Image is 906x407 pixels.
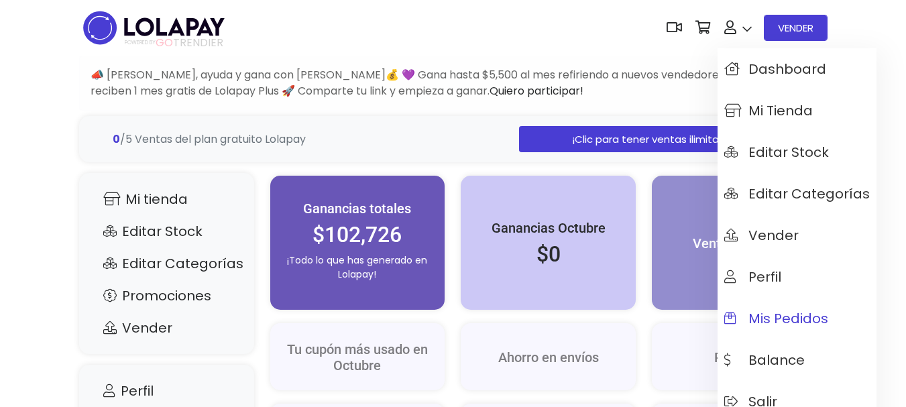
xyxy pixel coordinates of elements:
[93,186,241,212] a: Mi tienda
[718,298,876,339] a: Mis pedidos
[284,253,432,282] p: ¡Todo lo que has generado en Lolapay!
[474,220,622,236] h5: Ganancias Octubre
[93,251,241,276] a: Editar Categorías
[93,219,241,244] a: Editar Stock
[474,349,622,365] h5: Ahorro en envíos
[665,235,813,251] h5: Ventas Octubre
[724,228,799,243] span: Vender
[474,241,622,267] h2: $0
[93,378,241,404] a: Perfil
[284,200,432,217] h5: Ganancias totales
[718,90,876,131] a: Mi tienda
[724,270,781,284] span: Perfil
[125,37,223,49] span: TRENDIER
[490,83,583,99] a: Quiero participar!
[718,339,876,381] a: Balance
[724,353,805,367] span: Balance
[718,215,876,256] a: Vender
[156,35,173,50] span: GO
[724,311,828,326] span: Mis pedidos
[718,131,876,173] a: Editar Stock
[724,186,870,201] span: Editar Categorías
[284,341,432,373] h5: Tu cupón más usado en Octubre
[718,173,876,215] a: Editar Categorías
[284,222,432,247] h2: $102,726
[519,126,793,152] a: ¡Clic para tener ventas ilimitadas!
[724,103,813,118] span: Mi tienda
[113,131,306,147] span: /5 Ventas del plan gratuito Lolapay
[91,67,811,99] span: 📣 [PERSON_NAME], ayuda y gana con [PERSON_NAME]💰 💜 Gana hasta $5,500 al mes refiriendo a nuevos v...
[79,7,229,49] img: logo
[724,62,826,76] span: Dashboard
[113,131,120,147] strong: 0
[93,283,241,308] a: Promociones
[93,315,241,341] a: Vender
[665,349,813,365] h5: Reviews
[125,39,156,46] span: POWERED BY
[764,15,828,41] a: VENDER
[718,256,876,298] a: Perfil
[718,48,876,90] a: Dashboard
[724,145,829,160] span: Editar Stock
